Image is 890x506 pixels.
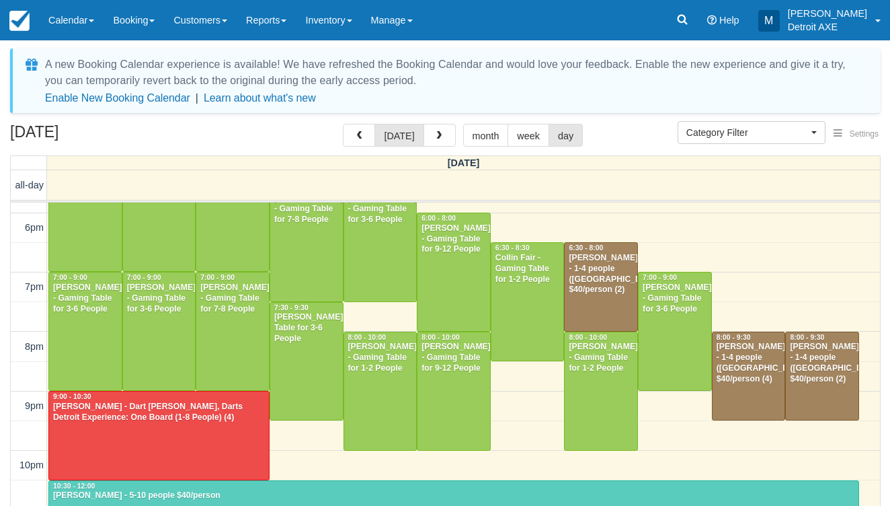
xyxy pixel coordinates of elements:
div: [PERSON_NAME] - Gaming Table for 3-6 People [52,283,118,315]
span: 7:00 - 9:00 [200,274,235,281]
span: 7pm [25,281,44,292]
span: 6pm [25,222,44,233]
span: 7:30 - 9:30 [274,304,309,312]
a: 7:00 - 9:00[PERSON_NAME] - Gaming Table for 3-6 People [122,272,196,391]
span: 8:00 - 10:00 [421,334,460,341]
span: 8pm [25,341,44,352]
div: [PERSON_NAME] - Gaming Table for 1-2 People [348,342,413,374]
div: [PERSON_NAME] - 5-10 people $40/person [52,491,855,501]
div: [PERSON_NAME] - Gaming Table for 7-8 People [200,283,266,315]
a: 8:00 - 10:00[PERSON_NAME] - Gaming Table for 1-2 People [343,332,417,451]
a: 8:00 - 9:30[PERSON_NAME] - 1-4 people ([GEOGRAPHIC_DATA]) $40/person (2) [785,332,859,421]
div: [PERSON_NAME] - Gaming Table for 1-2 People [568,342,634,374]
span: Settings [850,129,879,139]
span: 9:00 - 10:30 [53,393,91,400]
span: 8:00 - 10:00 [569,334,607,341]
span: 6:30 - 8:00 [569,244,603,252]
a: 8:00 - 10:00[PERSON_NAME] - Gaming Table for 9-12 People [417,332,491,451]
button: month [463,124,509,147]
a: 7:00 - 9:00[PERSON_NAME] - Gaming Table for 3-6 People [638,272,712,391]
p: Detroit AXE [788,20,867,34]
a: [PERSON_NAME] - Gaming Table for 7-8 People [270,183,343,302]
span: [DATE] [448,157,480,168]
a: 7:00 - 9:00[PERSON_NAME] - Gaming Table for 3-6 People [48,272,122,391]
span: 7:00 - 9:00 [127,274,161,281]
span: 8:00 - 9:30 [717,334,751,341]
div: [PERSON_NAME] - Dart [PERSON_NAME], Darts Detroit Experience: One Board (1-8 People) (4) [52,402,266,423]
div: [PERSON_NAME] - Gaming Table for 3-6 People [348,193,413,225]
span: 8:00 - 9:30 [790,334,824,341]
i: Help [707,15,717,25]
div: [PERSON_NAME] - Gaming Table for 9-12 People [421,342,487,374]
a: 8:00 - 10:00[PERSON_NAME] - Gaming Table for 1-2 People [564,332,638,451]
span: 10:30 - 12:00 [53,482,95,490]
a: 6:00 - 8:00[PERSON_NAME] - Gaming Table for 9-12 People [417,213,491,332]
span: all-day [15,180,44,190]
div: [PERSON_NAME] - 1-4 people ([GEOGRAPHIC_DATA]) $40/person (4) [716,342,782,385]
span: 9pm [25,400,44,411]
span: 7:00 - 9:00 [53,274,87,281]
img: checkfront-main-nav-mini-logo.png [9,11,30,31]
span: 6:30 - 8:30 [495,244,530,252]
div: [PERSON_NAME] - Gaming Table for 9-12 People [421,223,487,256]
button: Settings [825,124,887,144]
a: Learn about what's new [204,92,316,104]
div: Collin Fair - Gaming Table for 1-2 People [495,253,561,285]
span: Category Filter [686,126,808,139]
div: M [758,10,780,32]
span: 10pm [19,460,44,470]
span: | [196,92,198,104]
span: 8:00 - 10:00 [348,334,387,341]
button: week [508,124,549,147]
span: Help [719,15,739,26]
a: 6:30 - 8:00[PERSON_NAME] - 1-4 people ([GEOGRAPHIC_DATA]) $40/person (2) [564,242,638,332]
div: A new Booking Calendar experience is available! We have refreshed the Booking Calendar and would ... [45,57,864,89]
div: [PERSON_NAME] - Gaming Table for 3-6 People [126,283,192,315]
a: 7:00 - 9:00[PERSON_NAME] - Gaming Table for 7-8 People [196,272,270,391]
a: [PERSON_NAME] - Gaming Table for 3-6 People [343,183,417,302]
a: 8:00 - 9:30[PERSON_NAME] - 1-4 people ([GEOGRAPHIC_DATA]) $40/person (4) [712,332,786,421]
button: Enable New Booking Calendar [45,92,190,105]
button: [DATE] [374,124,423,147]
a: 7:30 - 9:30[PERSON_NAME] Table for 3-6 People [270,302,343,421]
button: day [549,124,583,147]
div: [PERSON_NAME] Table for 3-6 People [274,312,339,345]
a: 9:00 - 10:30[PERSON_NAME] - Dart [PERSON_NAME], Darts Detroit Experience: One Board (1-8 People) (4) [48,391,270,480]
h2: [DATE] [10,124,180,149]
p: [PERSON_NAME] [788,7,867,20]
div: [PERSON_NAME] - Gaming Table for 3-6 People [642,283,708,315]
a: 6:30 - 8:30Collin Fair - Gaming Table for 1-2 People [491,242,565,361]
span: 7:00 - 9:00 [643,274,677,281]
div: [PERSON_NAME] - Gaming Table for 7-8 People [274,193,339,225]
div: [PERSON_NAME] - 1-4 people ([GEOGRAPHIC_DATA]) $40/person (2) [789,342,855,385]
span: 6:00 - 8:00 [421,215,456,222]
button: Category Filter [678,121,825,144]
div: [PERSON_NAME] - 1-4 people ([GEOGRAPHIC_DATA]) $40/person (2) [568,253,634,296]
